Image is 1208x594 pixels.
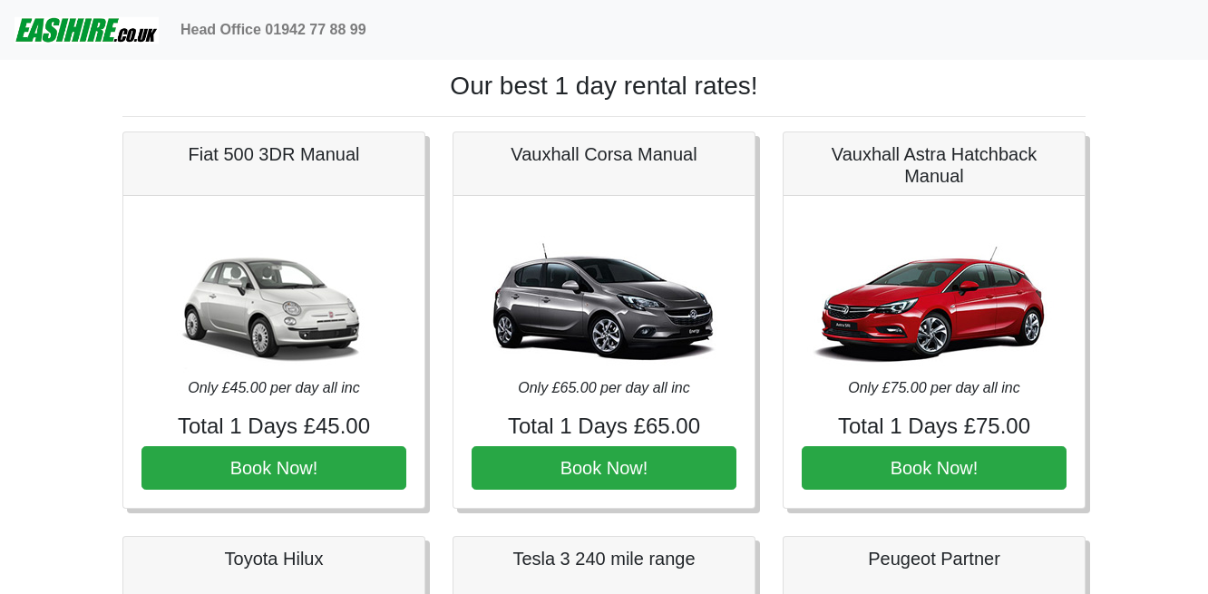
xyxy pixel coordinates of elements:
img: Vauxhall Corsa Manual [477,214,731,377]
img: Vauxhall Astra Hatchback Manual [807,214,1061,377]
h5: Vauxhall Astra Hatchback Manual [802,143,1067,187]
h5: Peugeot Partner [802,548,1067,570]
b: Head Office 01942 77 88 99 [180,22,366,37]
h4: Total 1 Days £75.00 [802,414,1067,440]
img: easihire_logo_small.png [15,12,159,48]
a: Head Office 01942 77 88 99 [173,12,374,48]
h1: Our best 1 day rental rates! [122,71,1086,102]
h5: Fiat 500 3DR Manual [141,143,406,165]
i: Only £45.00 per day all inc [188,380,359,395]
h5: Tesla 3 240 mile range [472,548,736,570]
img: Fiat 500 3DR Manual [147,214,401,377]
button: Book Now! [472,446,736,490]
h4: Total 1 Days £65.00 [472,414,736,440]
h5: Toyota Hilux [141,548,406,570]
h5: Vauxhall Corsa Manual [472,143,736,165]
i: Only £75.00 per day all inc [848,380,1019,395]
button: Book Now! [141,446,406,490]
h4: Total 1 Days £45.00 [141,414,406,440]
button: Book Now! [802,446,1067,490]
i: Only £65.00 per day all inc [518,380,689,395]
